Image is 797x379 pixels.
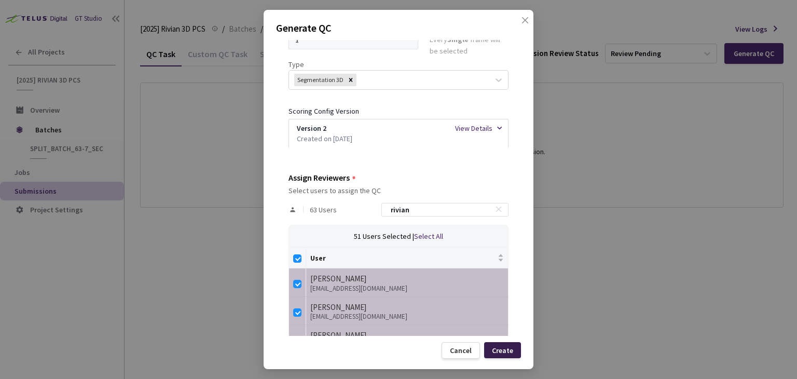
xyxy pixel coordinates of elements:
[310,273,504,285] div: [PERSON_NAME]
[450,346,472,355] div: Cancel
[455,123,492,134] div: View Details
[492,346,513,355] div: Create
[310,313,504,320] div: [EMAIL_ADDRESS][DOMAIN_NAME]
[430,34,509,59] div: Every frame will be selected
[310,206,337,214] span: 63 Users
[384,204,495,216] input: Search
[414,232,443,241] span: Select All
[354,232,414,241] span: 51 Users Selected |
[521,16,529,45] span: close
[294,74,345,87] div: Segmentation 3D
[288,173,350,182] div: Assign Reviewers
[297,133,352,144] span: Created on [DATE]
[288,59,509,70] div: Type
[306,248,509,268] th: User
[288,106,359,116] span: Scoring Config Version
[310,301,504,314] div: [PERSON_NAME]
[297,123,326,134] span: Version 2
[288,31,418,49] input: Enter frame interval
[511,16,527,33] button: Close
[276,20,521,36] p: Generate QC
[310,329,504,342] div: [PERSON_NAME]
[310,254,496,262] span: User
[288,186,509,195] div: Select users to assign the QC
[310,285,504,292] div: [EMAIL_ADDRESS][DOMAIN_NAME]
